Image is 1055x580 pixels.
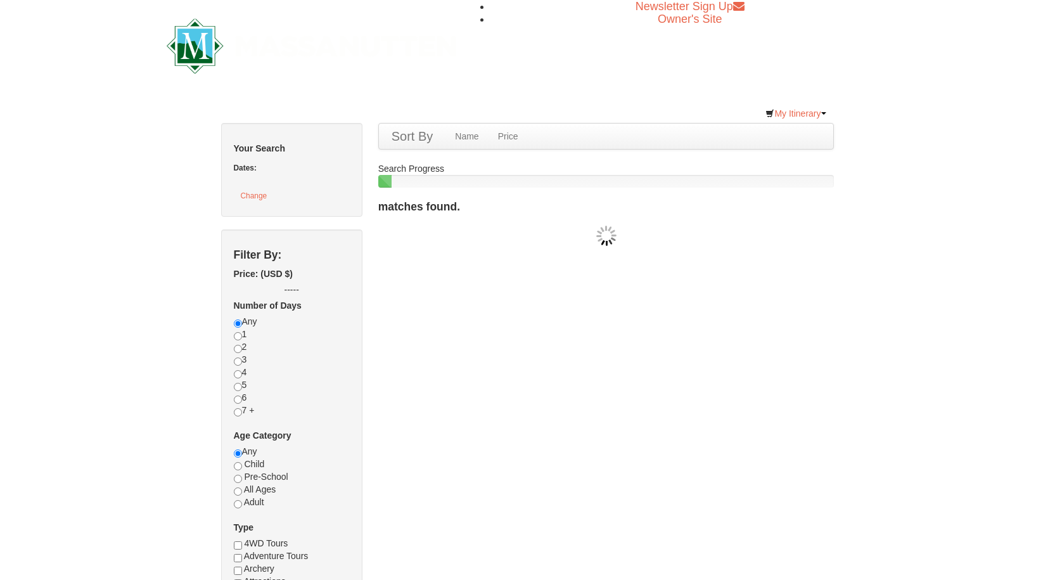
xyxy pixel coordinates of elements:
span: Archery [244,564,274,574]
a: Owner's Site [658,13,722,25]
strong: Price: (USD $) [234,269,293,279]
a: Name [445,124,488,149]
span: Pre-School [244,472,288,482]
label: - [234,283,350,296]
span: 4WD Tours [244,538,288,548]
a: My Itinerary [757,104,834,123]
span: Adult [244,497,264,507]
h4: matches found. [378,200,834,213]
a: Massanutten Resort [167,29,457,59]
strong: Dates: [234,164,257,172]
strong: Number of Days [234,300,302,311]
div: Search Progress [378,162,834,188]
a: Sort By [379,124,446,149]
button: Change [234,188,274,204]
span: Adventure Tours [244,551,309,561]
span: -- [285,285,290,295]
span: All Ages [244,484,276,494]
span: Child [244,459,264,469]
h4: Filter By: [234,248,350,261]
img: Massanutten Resort Logo [167,18,457,74]
h5: Your Search [234,142,350,155]
div: Any [234,445,350,521]
strong: Type [234,522,254,532]
a: Price [489,124,528,149]
div: Any 1 2 3 4 5 6 7 + [234,315,350,429]
span: -- [293,285,299,295]
img: wait gif [596,226,617,246]
strong: Age Category [234,430,291,441]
